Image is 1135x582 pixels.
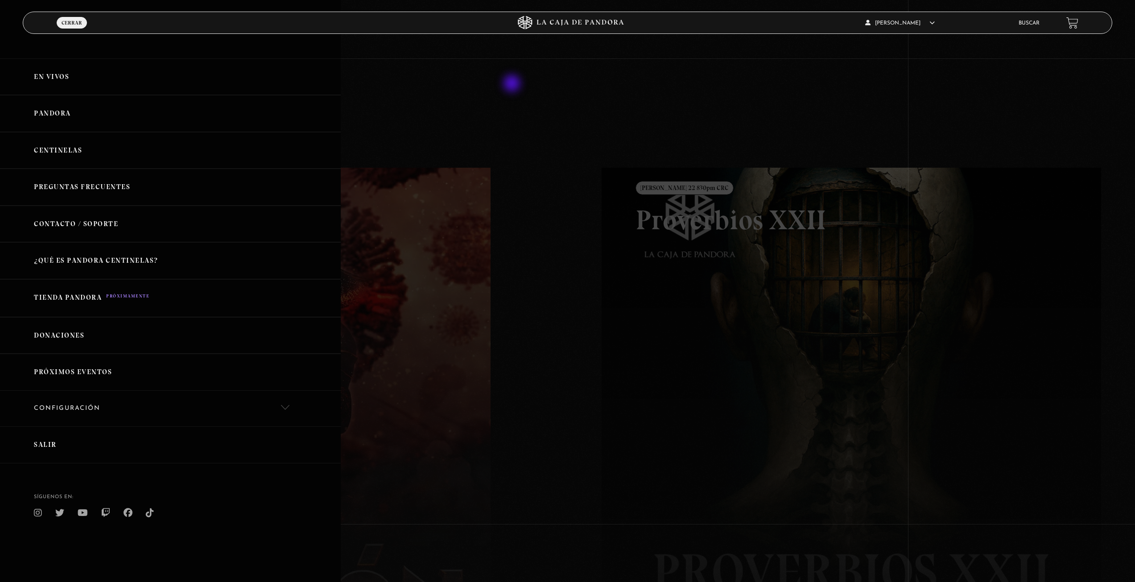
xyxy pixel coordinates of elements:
span: [PERSON_NAME] [865,21,935,26]
h4: SÍguenos en: [34,495,306,499]
span: Menu [64,28,79,34]
a: Buscar [1019,21,1040,26]
span: Cerrar [62,20,82,25]
a: View your shopping cart [1066,17,1078,29]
